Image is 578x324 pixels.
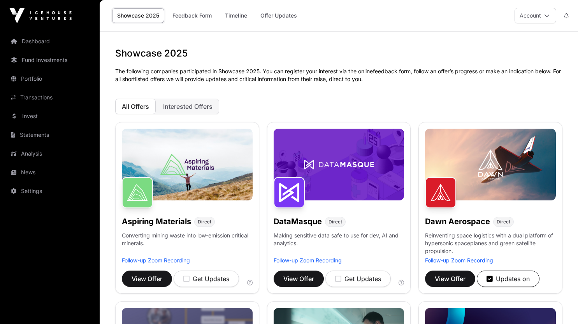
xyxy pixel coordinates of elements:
[274,257,342,264] a: Follow-up Zoom Recording
[115,99,156,114] button: All Offers
[6,70,93,87] a: Portfolio
[274,232,404,257] p: Making sensitive data safe to use for dev, AI and analytics.
[274,129,404,200] img: DataMasque-Banner.jpg
[425,216,490,227] h1: Dawn Aerospace
[6,164,93,181] a: News
[274,216,322,227] h1: DataMasque
[6,33,93,50] a: Dashboard
[132,274,162,283] span: View Offer
[6,145,93,162] a: Analysis
[373,68,411,74] a: feedback form
[122,129,253,200] img: Aspiring-Banner.jpg
[156,99,219,114] button: Interested Offers
[274,271,324,287] button: View Offer
[6,51,93,69] a: Fund Investments
[6,182,93,200] a: Settings
[255,8,302,23] a: Offer Updates
[425,177,456,208] img: Dawn Aerospace
[122,232,253,257] p: Converting mining waste into low-emission critical minerals.
[329,219,342,225] span: Direct
[425,232,556,257] p: Reinventing space logistics with a dual platform of hypersonic spaceplanes and green satellite pr...
[477,271,539,287] button: Updates on
[435,274,466,283] span: View Offer
[6,108,93,125] a: Invest
[183,274,229,283] div: Get Updates
[274,177,305,208] img: DataMasque
[220,8,252,23] a: Timeline
[6,126,93,143] a: Statements
[122,103,149,110] span: All Offers
[112,8,164,23] a: Showcase 2025
[425,257,493,264] a: Follow-up Zoom Recording
[335,274,381,283] div: Get Updates
[122,257,190,264] a: Follow-up Zoom Recording
[283,274,314,283] span: View Offer
[167,8,217,23] a: Feedback Form
[122,271,172,287] button: View Offer
[487,274,530,283] div: Updates on
[174,271,239,287] button: Get Updates
[325,271,391,287] button: Get Updates
[9,8,72,23] img: Icehouse Ventures Logo
[122,216,191,227] h1: Aspiring Materials
[425,129,556,200] img: Dawn-Banner.jpg
[539,287,578,324] iframe: Chat Widget
[163,103,213,110] span: Interested Offers
[115,67,562,83] p: The following companies participated in Showcase 2025. You can register your interest via the onl...
[6,89,93,106] a: Transactions
[515,8,556,23] button: Account
[425,271,475,287] button: View Offer
[122,177,153,208] img: Aspiring Materials
[198,219,211,225] span: Direct
[497,219,510,225] span: Direct
[115,47,562,60] h1: Showcase 2025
